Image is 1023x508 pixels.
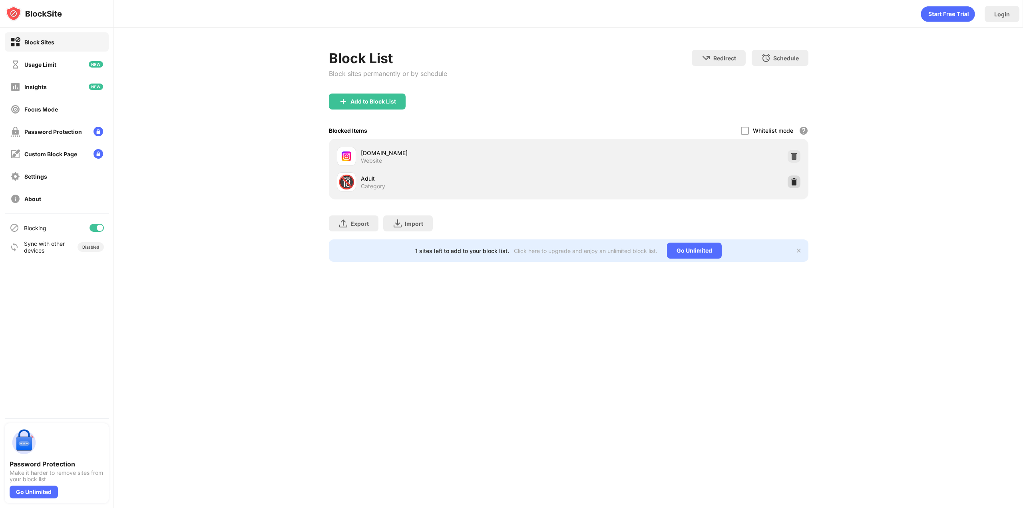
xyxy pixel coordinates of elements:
div: animation [921,6,975,22]
div: Usage Limit [24,61,56,68]
div: Insights [24,84,47,90]
img: customize-block-page-off.svg [10,149,20,159]
img: logo-blocksite.svg [6,6,62,22]
img: blocking-icon.svg [10,223,19,233]
img: password-protection-off.svg [10,127,20,137]
div: [DOMAIN_NAME] [361,149,569,157]
div: Import [405,220,423,227]
div: Password Protection [10,460,104,468]
div: Add to Block List [350,98,396,105]
div: Custom Block Page [24,151,77,157]
div: Schedule [773,55,799,62]
img: insights-off.svg [10,82,20,92]
div: Blocking [24,225,46,231]
img: new-icon.svg [89,84,103,90]
div: Redirect [713,55,736,62]
div: Go Unlimited [10,486,58,498]
img: push-password-protection.svg [10,428,38,457]
div: 🔞 [338,174,355,190]
div: Focus Mode [24,106,58,113]
div: Block Sites [24,39,54,46]
div: Password Protection [24,128,82,135]
div: Disabled [82,245,99,249]
img: settings-off.svg [10,171,20,181]
img: lock-menu.svg [94,149,103,159]
img: focus-off.svg [10,104,20,114]
img: block-on.svg [10,37,20,47]
div: Adult [361,174,569,183]
img: about-off.svg [10,194,20,204]
img: sync-icon.svg [10,242,19,252]
div: Make it harder to remove sites from your block list [10,470,104,482]
img: lock-menu.svg [94,127,103,136]
img: x-button.svg [796,247,802,254]
div: Website [361,157,382,164]
div: Blocked Items [329,127,367,134]
div: Click here to upgrade and enjoy an unlimited block list. [514,247,657,254]
div: Export [350,220,369,227]
div: Login [994,11,1010,18]
div: Category [361,183,385,190]
div: Go Unlimited [667,243,722,259]
div: Whitelist mode [753,127,793,134]
div: Block sites permanently or by schedule [329,70,447,78]
img: favicons [342,151,351,161]
div: Settings [24,173,47,180]
div: Sync with other devices [24,240,65,254]
img: time-usage-off.svg [10,60,20,70]
div: Block List [329,50,447,66]
div: 1 sites left to add to your block list. [415,247,509,254]
img: new-icon.svg [89,61,103,68]
div: About [24,195,41,202]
